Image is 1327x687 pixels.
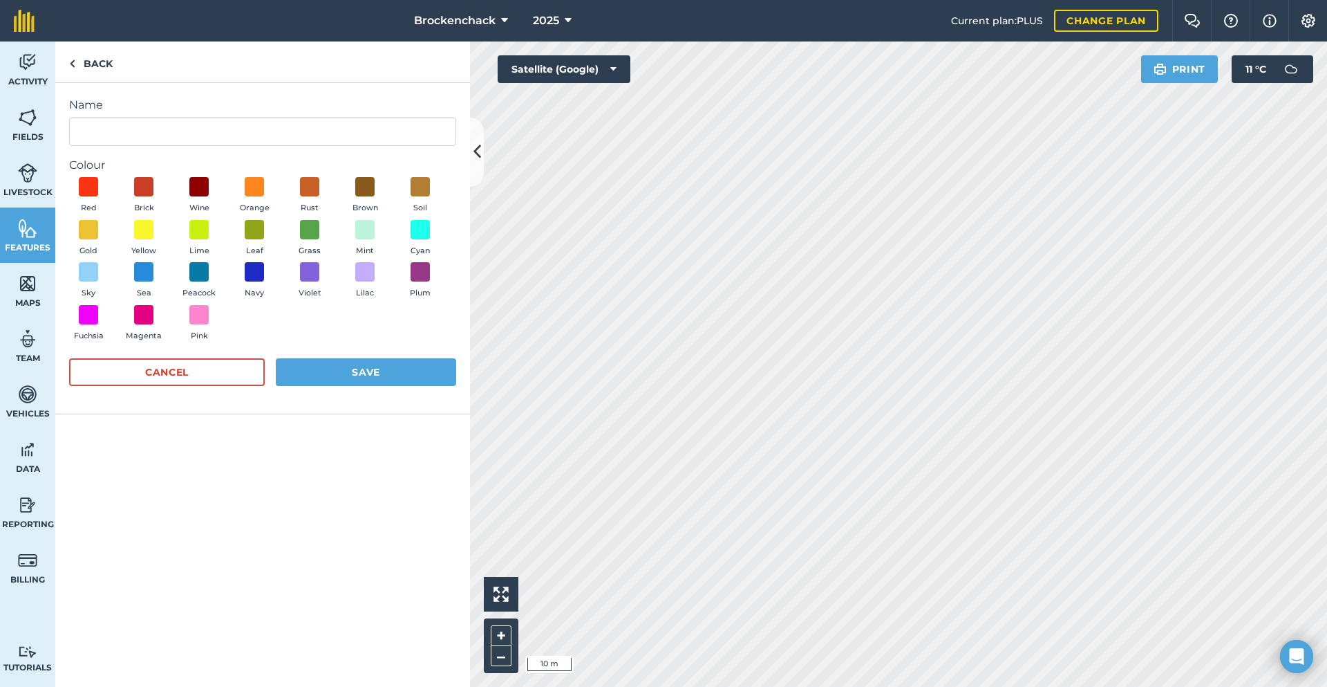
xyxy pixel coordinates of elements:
[137,287,151,300] span: Sea
[124,262,163,300] button: Sea
[18,384,37,405] img: svg+xml;base64,PD94bWwgdmVyc2lvbj0iMS4wIiBlbmNvZGluZz0idXRmLTgiPz4KPCEtLSBHZW5lcmF0b3I6IEFkb2JlIE...
[356,245,374,257] span: Mint
[126,330,162,342] span: Magenta
[189,245,209,257] span: Lime
[299,245,321,257] span: Grass
[191,330,208,342] span: Pink
[180,220,218,257] button: Lime
[410,287,431,300] span: Plum
[182,287,216,300] span: Peacock
[290,220,329,257] button: Grass
[69,157,456,174] label: Colour
[401,220,440,257] button: Cyan
[246,245,263,257] span: Leaf
[180,262,218,300] button: Peacock
[235,220,274,257] button: Leaf
[1154,61,1167,77] img: svg+xml;base64,PHN2ZyB4bWxucz0iaHR0cDovL3d3dy53My5vcmcvMjAwMC9zdmciIHdpZHRoPSIxOSIgaGVpZ2h0PSIyNC...
[18,163,37,183] img: svg+xml;base64,PD94bWwgdmVyc2lvbj0iMS4wIiBlbmNvZGluZz0idXRmLTgiPz4KPCEtLSBHZW5lcmF0b3I6IEFkb2JlIE...
[69,262,108,300] button: Sky
[346,262,384,300] button: Lilac
[124,220,163,257] button: Yellow
[1263,12,1277,29] img: svg+xml;base64,PHN2ZyB4bWxucz0iaHR0cDovL3d3dy53My5vcmcvMjAwMC9zdmciIHdpZHRoPSIxNyIgaGVpZ2h0PSIxNy...
[69,305,108,342] button: Fuchsia
[69,358,265,386] button: Cancel
[401,262,440,300] button: Plum
[240,202,270,214] span: Orange
[18,645,37,659] img: svg+xml;base64,PD94bWwgdmVyc2lvbj0iMS4wIiBlbmNvZGluZz0idXRmLTgiPz4KPCEtLSBHZW5lcmF0b3I6IEFkb2JlIE...
[180,305,218,342] button: Pink
[131,245,156,257] span: Yellow
[235,177,274,214] button: Orange
[951,13,1043,28] span: Current plan : PLUS
[290,262,329,300] button: Violet
[69,220,108,257] button: Gold
[134,202,154,214] span: Brick
[18,218,37,239] img: svg+xml;base64,PHN2ZyB4bWxucz0iaHR0cDovL3d3dy53My5vcmcvMjAwMC9zdmciIHdpZHRoPSI1NiIgaGVpZ2h0PSI2MC...
[189,202,209,214] span: Wine
[124,177,163,214] button: Brick
[18,273,37,294] img: svg+xml;base64,PHN2ZyB4bWxucz0iaHR0cDovL3d3dy53My5vcmcvMjAwMC9zdmciIHdpZHRoPSI1NiIgaGVpZ2h0PSI2MC...
[1054,10,1158,32] a: Change plan
[356,287,374,300] span: Lilac
[69,177,108,214] button: Red
[18,107,37,128] img: svg+xml;base64,PHN2ZyB4bWxucz0iaHR0cDovL3d3dy53My5vcmcvMjAwMC9zdmciIHdpZHRoPSI1NiIgaGVpZ2h0PSI2MC...
[276,358,456,386] button: Save
[491,625,511,646] button: +
[180,177,218,214] button: Wine
[18,52,37,73] img: svg+xml;base64,PD94bWwgdmVyc2lvbj0iMS4wIiBlbmNvZGluZz0idXRmLTgiPz4KPCEtLSBHZW5lcmF0b3I6IEFkb2JlIE...
[411,245,430,257] span: Cyan
[299,287,321,300] span: Violet
[493,587,509,602] img: Four arrows, one pointing top left, one top right, one bottom right and the last bottom left
[1232,55,1313,83] button: 11 °C
[290,177,329,214] button: Rust
[79,245,97,257] span: Gold
[18,329,37,349] img: svg+xml;base64,PD94bWwgdmVyc2lvbj0iMS4wIiBlbmNvZGluZz0idXRmLTgiPz4KPCEtLSBHZW5lcmF0b3I6IEFkb2JlIE...
[413,202,427,214] span: Soil
[352,202,378,214] span: Brown
[491,646,511,666] button: –
[414,12,496,29] span: Brockenchack
[346,220,384,257] button: Mint
[1245,55,1266,83] span: 11 ° C
[18,550,37,571] img: svg+xml;base64,PD94bWwgdmVyc2lvbj0iMS4wIiBlbmNvZGluZz0idXRmLTgiPz4KPCEtLSBHZW5lcmF0b3I6IEFkb2JlIE...
[1280,640,1313,673] div: Open Intercom Messenger
[18,495,37,515] img: svg+xml;base64,PD94bWwgdmVyc2lvbj0iMS4wIiBlbmNvZGluZz0idXRmLTgiPz4KPCEtLSBHZW5lcmF0b3I6IEFkb2JlIE...
[55,42,126,82] a: Back
[1141,55,1218,83] button: Print
[81,202,97,214] span: Red
[235,262,274,300] button: Navy
[69,55,75,72] img: svg+xml;base64,PHN2ZyB4bWxucz0iaHR0cDovL3d3dy53My5vcmcvMjAwMC9zdmciIHdpZHRoPSI5IiBoZWlnaHQ9IjI0Ii...
[533,12,559,29] span: 2025
[301,202,319,214] span: Rust
[401,177,440,214] button: Soil
[18,439,37,460] img: svg+xml;base64,PD94bWwgdmVyc2lvbj0iMS4wIiBlbmNvZGluZz0idXRmLTgiPz4KPCEtLSBHZW5lcmF0b3I6IEFkb2JlIE...
[1184,14,1201,28] img: Two speech bubbles overlapping with the left bubble in the forefront
[346,177,384,214] button: Brown
[1277,55,1305,83] img: svg+xml;base64,PD94bWwgdmVyc2lvbj0iMS4wIiBlbmNvZGluZz0idXRmLTgiPz4KPCEtLSBHZW5lcmF0b3I6IEFkb2JlIE...
[245,287,264,300] span: Navy
[82,287,95,300] span: Sky
[74,330,104,342] span: Fuchsia
[1300,14,1317,28] img: A cog icon
[1223,14,1239,28] img: A question mark icon
[14,10,35,32] img: fieldmargin Logo
[69,97,456,113] label: Name
[498,55,630,83] button: Satellite (Google)
[124,305,163,342] button: Magenta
